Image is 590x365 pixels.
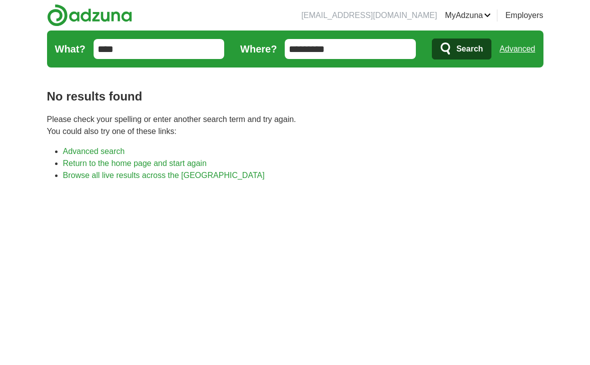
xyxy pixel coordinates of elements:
label: What? [55,41,86,56]
a: Browse all live results across the [GEOGRAPHIC_DATA] [63,171,265,179]
p: Please check your spelling or enter another search term and try again. You could also try one of ... [47,113,543,137]
img: Adzuna logo [47,4,132,26]
a: Employers [505,9,543,21]
a: Advanced [499,39,535,59]
label: Where? [240,41,277,56]
button: Search [432,38,491,59]
a: Return to the home page and start again [63,159,207,167]
a: MyAdzuna [445,9,491,21]
li: [EMAIL_ADDRESS][DOMAIN_NAME] [301,9,437,21]
a: Advanced search [63,147,125,155]
h1: No results found [47,87,543,105]
span: Search [456,39,483,59]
